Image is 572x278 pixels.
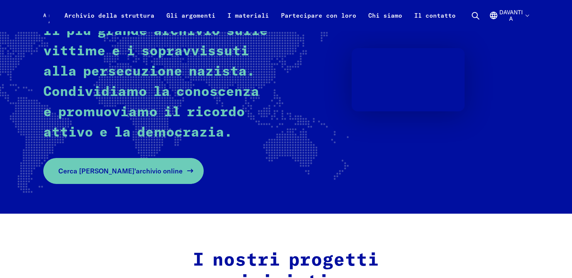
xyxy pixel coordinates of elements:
a: I materiali [222,9,275,31]
nav: Primaria di primaria [58,5,462,27]
span: Cerca [PERSON_NAME]'archivio online [58,166,183,176]
a: Il contatto [409,9,462,31]
a: Cerca [PERSON_NAME]'archivio online [43,158,204,184]
p: Il più grande archivio sulle vittime e i sopravvissuti alla persecuzione nazista. Condividiamo la... [43,21,273,143]
a: Partecipare con loro [275,9,363,31]
button: Inglese, selezione delle lingue [489,9,529,31]
a: Gli argomenti [161,9,222,31]
a: Chi siamo [363,9,409,31]
a: Archivio della struttura [58,9,161,31]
